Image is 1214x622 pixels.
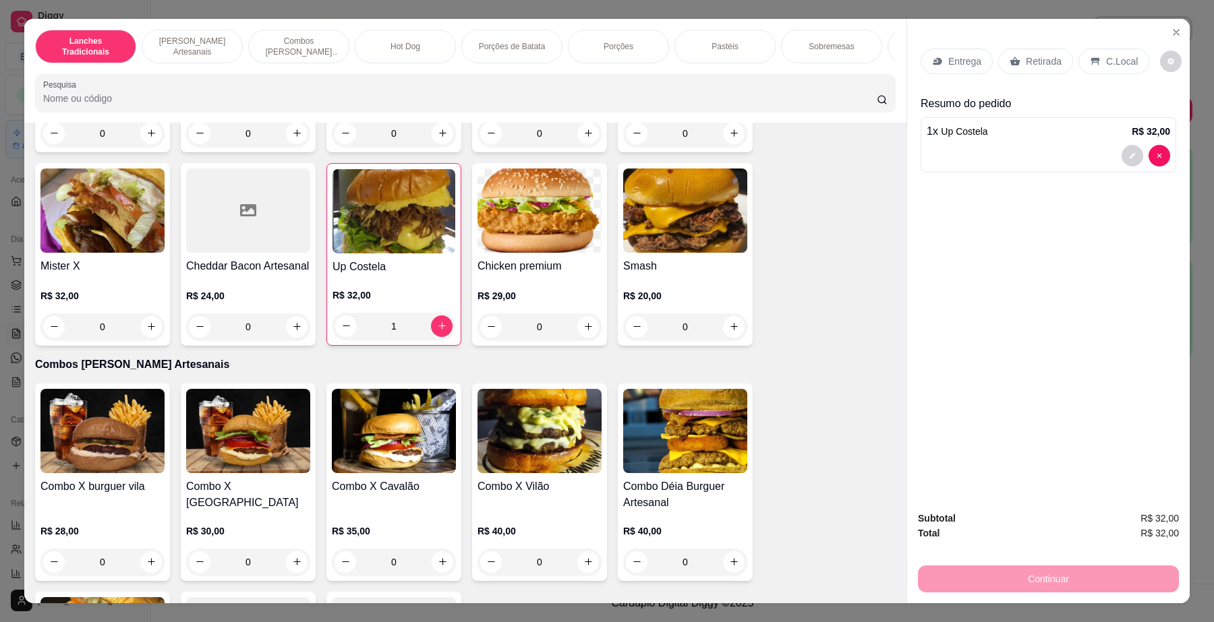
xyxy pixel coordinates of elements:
input: Pesquisa [43,92,877,105]
h4: Smash [623,258,747,274]
button: increase-product-quantity [577,316,599,338]
p: R$ 35,00 [332,524,456,538]
img: product-image [478,389,602,473]
p: 1 x [927,123,988,139]
p: Porções [604,41,633,52]
strong: Subtotal [918,513,956,524]
button: decrease-product-quantity [480,316,502,338]
h4: Combo X [GEOGRAPHIC_DATA] [186,478,310,511]
button: increase-product-quantity [431,315,453,337]
p: Combos [PERSON_NAME] Artesanais [260,36,338,57]
img: product-image [332,389,456,473]
p: R$ 20,00 [623,289,747,303]
button: decrease-product-quantity [43,316,65,338]
button: decrease-product-quantity [626,316,647,338]
p: Hot Dog [391,41,420,52]
img: product-image [478,168,602,253]
p: Retirada [1026,55,1062,68]
h4: Combo X burguer vila [40,478,165,495]
p: R$ 40,00 [623,524,747,538]
p: C.Local [1106,55,1138,68]
img: product-image [623,389,747,473]
p: R$ 24,00 [186,289,310,303]
button: increase-product-quantity [723,123,745,144]
p: Porções de Batata [479,41,546,52]
p: R$ 32,00 [333,288,455,302]
button: decrease-product-quantity [1149,145,1170,166]
h4: Cheddar Bacon Artesanal [186,258,310,274]
span: R$ 32,00 [1140,526,1179,540]
p: [PERSON_NAME] Artesanais [153,36,231,57]
p: R$ 29,00 [478,289,602,303]
button: decrease-product-quantity [626,123,647,144]
h4: Combo X Vilão [478,478,602,495]
p: Pastéis [712,41,738,52]
h4: Combo Déia Burguer Artesanal [623,478,747,511]
label: Pesquisa [43,79,81,90]
button: decrease-product-quantity [1160,51,1182,72]
p: R$ 28,00 [40,524,165,538]
strong: Total [918,528,940,538]
p: R$ 32,00 [40,289,165,303]
button: increase-product-quantity [723,316,745,338]
button: decrease-product-quantity [335,315,357,337]
button: Close [1165,22,1187,43]
p: Sobremesas [809,41,854,52]
img: product-image [186,389,310,473]
p: R$ 40,00 [478,524,602,538]
p: R$ 32,00 [1132,125,1170,138]
img: product-image [40,168,165,253]
button: increase-product-quantity [286,316,308,338]
h4: Mister X [40,258,165,274]
p: Lanches Tradicionais [47,36,125,57]
img: product-image [623,168,747,253]
p: R$ 30,00 [186,524,310,538]
p: Resumo do pedido [921,96,1176,112]
p: Entrega [948,55,981,68]
span: Up Costela [941,126,987,137]
button: increase-product-quantity [140,316,162,338]
h4: Up Costela [333,259,455,275]
span: R$ 32,00 [1140,511,1179,526]
button: decrease-product-quantity [1122,145,1143,166]
img: product-image [40,389,165,473]
button: decrease-product-quantity [189,316,210,338]
h4: Combo X Cavalão [332,478,456,495]
img: product-image [333,169,455,253]
h4: Chicken premium [478,258,602,274]
p: Combos [PERSON_NAME] Artesanais [35,356,896,373]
